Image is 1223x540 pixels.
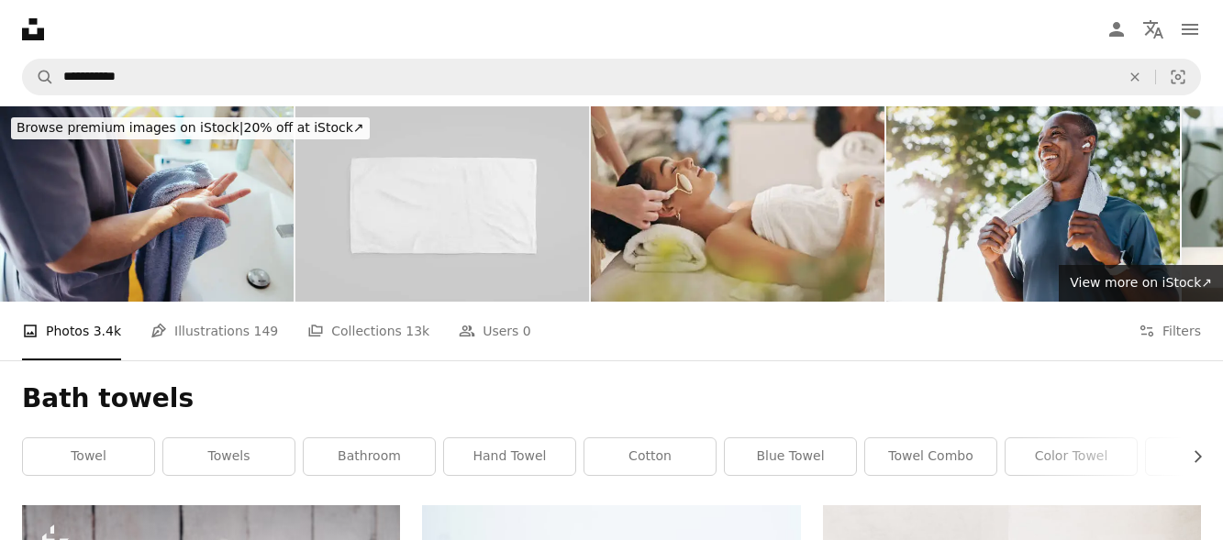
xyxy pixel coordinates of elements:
a: cotton [584,438,716,475]
a: color towel [1006,438,1137,475]
a: bathroom [304,438,435,475]
a: View more on iStock↗ [1059,265,1223,302]
a: towel combo [865,438,996,475]
span: 0 [523,321,531,341]
a: hand towel [444,438,575,475]
h1: Bath towels [22,382,1201,415]
a: towel [23,438,154,475]
button: Filters [1139,302,1201,360]
span: 20% off at iStock ↗ [17,120,364,135]
span: Browse premium images on iStock | [17,120,243,135]
a: towels [163,438,295,475]
span: 149 [254,321,279,341]
img: Spa, woman and eyes closed with roller for massage with luxury, self care and stress relief. Skin... [591,106,884,302]
button: Menu [1172,11,1208,48]
a: Collections 13k [307,302,429,360]
a: Illustrations 149 [150,302,278,360]
img: Mature men outdoor physical activity [886,106,1180,302]
a: Users 0 [459,302,531,360]
button: Search Unsplash [23,60,54,94]
a: Home — Unsplash [22,18,44,40]
span: 13k [406,321,429,341]
a: blue towel [725,438,856,475]
span: View more on iStock ↗ [1070,275,1212,290]
button: Language [1135,11,1172,48]
button: scroll list to the right [1181,438,1201,475]
button: Clear [1115,60,1155,94]
img: Black white soft beach towel mockup. Clear unfolded wiper [295,106,589,302]
a: Log in / Sign up [1098,11,1135,48]
form: Find visuals sitewide [22,59,1201,95]
button: Visual search [1156,60,1200,94]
